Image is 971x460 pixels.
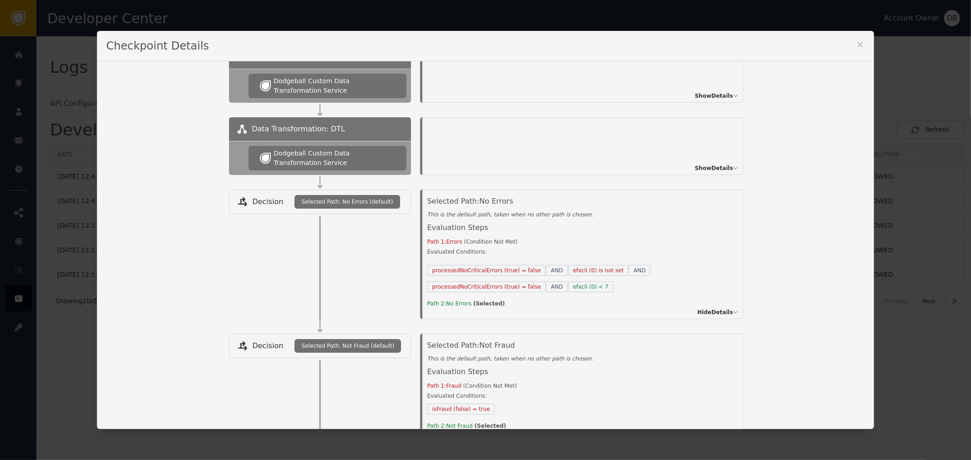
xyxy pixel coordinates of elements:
span: Selected Path: No Errors (default) [301,198,393,206]
div: Dodgeball Custom Data Transformation Service [274,149,395,168]
span: efxcli (0) < 7 [568,281,614,292]
span: Hide Details [697,308,733,316]
span: ( Condition Not Met ) [463,383,517,389]
span: Evaluated Conditions: [427,248,723,256]
span: Decision [252,196,283,207]
span: Show Details [695,164,733,172]
span: ( Selected ) [474,423,506,429]
span: ( Selected ) [473,300,505,307]
div: This is the default path, taken when no other path is chosen. [427,355,723,363]
span: Errors [446,239,464,245]
span: Path 1: [427,239,446,245]
span: Selected Path: Not Fraud (default) [301,342,394,350]
span: Selected Path: [427,341,479,350]
span: Show Details [695,92,733,100]
span: Not Fraud [479,341,515,350]
div: This is the default path, taken when no other path is chosen. [427,210,723,219]
span: isFraud (false) = true [427,404,495,415]
span: efxcli (0) is not set [568,265,629,276]
span: No Errors [446,300,473,307]
div: Evaluation Steps [427,222,723,238]
span: Data Transformation: DTL [252,124,345,135]
span: AND [629,265,651,276]
span: Path 1: [427,383,446,389]
span: No Errors [479,197,513,205]
span: Decision [252,340,283,351]
span: Path 2: [427,423,446,429]
div: Dodgeball Custom Data Transformation Service [274,76,395,95]
span: Selected Path: [427,197,479,205]
span: Fraud [446,383,463,389]
span: Not Fraud [446,423,474,429]
span: AND [546,265,568,276]
span: ( Condition Not Met ) [464,239,518,245]
div: Evaluation Steps [427,366,723,382]
span: Evaluated Conditions: [427,392,723,400]
div: Checkpoint Details [97,31,874,61]
span: Path 2: [427,300,446,307]
span: processedNoCriticalErrors (true) = false [427,265,546,276]
span: AND [546,281,568,292]
span: processedNoCriticalErrors (true) = false [427,281,546,292]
